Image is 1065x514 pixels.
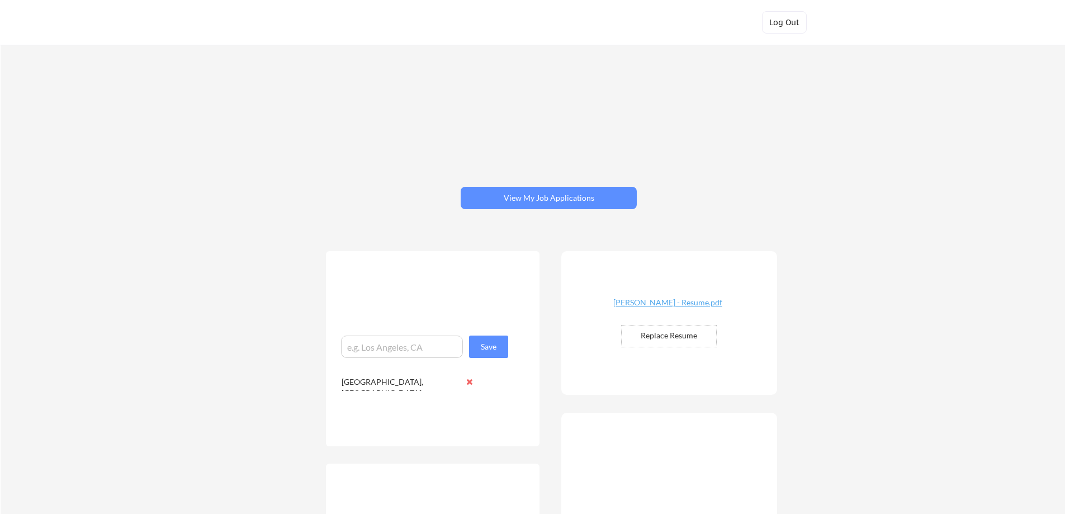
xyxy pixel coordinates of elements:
button: Save [469,336,508,358]
button: Log Out [762,11,807,34]
input: e.g. Los Angeles, CA [341,336,463,358]
div: [GEOGRAPHIC_DATA], [GEOGRAPHIC_DATA] [342,376,460,398]
a: [PERSON_NAME] - Resume.pdf [601,299,734,316]
div: [PERSON_NAME] - Resume.pdf [601,299,734,306]
button: View My Job Applications [461,187,637,209]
